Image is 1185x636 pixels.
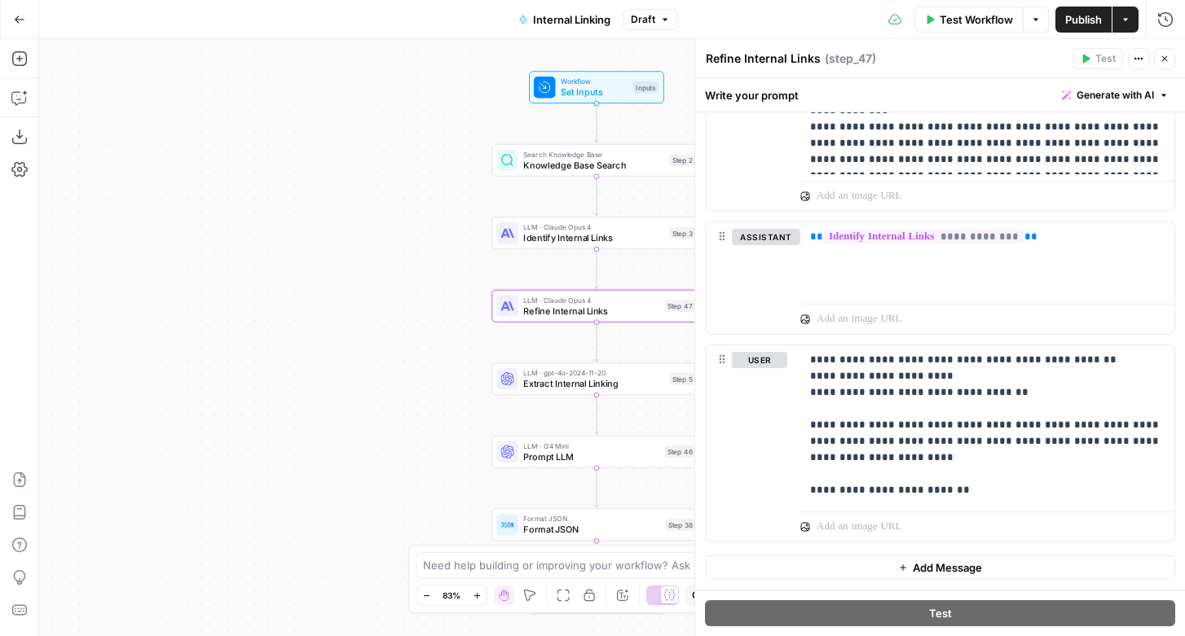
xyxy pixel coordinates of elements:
[492,71,702,103] div: WorkflowSet InputsInputs
[1055,7,1112,33] button: Publish
[492,144,702,177] div: Search Knowledge BaseKnowledge Base SearchStep 2
[825,50,876,67] span: ( step_47 )
[705,555,1175,580] button: Add Message
[706,50,821,67] textarea: Refine Internal Links
[732,352,787,368] button: user
[492,362,702,395] div: LLM · gpt-4o-2024-11-20Extract Internal LinkingStep 5
[1055,85,1175,106] button: Generate with AI
[1073,48,1123,69] button: Test
[492,436,702,468] div: LLM · O4 MiniPrompt LLMStep 46
[914,7,1023,33] button: Test Workflow
[665,300,695,312] div: Step 47
[631,12,655,27] span: Draft
[523,367,663,378] span: LLM · gpt-4o-2024-11-20
[523,158,663,172] span: Knowledge Base Search
[523,295,659,305] span: LLM · Claude Opus 4
[595,395,599,434] g: Edge from step_5 to step_46
[665,445,695,458] div: Step 46
[533,11,610,28] span: Internal Linking
[492,508,702,541] div: Format JSONFormat JSONStep 38
[492,581,702,614] div: EndOutput
[695,78,1185,112] div: Write your prompt
[705,600,1175,626] button: Test
[633,81,659,94] div: Inputs
[523,149,663,160] span: Search Knowledge Base
[523,523,659,537] span: Format JSON
[523,222,663,232] span: LLM · Claude Opus 4
[670,227,695,239] div: Step 3
[443,589,460,602] span: 83%
[595,249,599,288] g: Edge from step_3 to step_47
[595,103,599,143] g: Edge from start to step_2
[666,519,695,531] div: Step 38
[1065,11,1102,28] span: Publish
[706,345,787,542] div: user
[670,154,695,166] div: Step 2
[595,322,599,362] g: Edge from step_47 to step_5
[492,290,702,322] div: LLM · Claude Opus 4Refine Internal LinksStep 47
[523,304,659,318] span: Refine Internal Links
[732,229,800,245] button: assistant
[509,7,620,33] button: Internal Linking
[685,585,723,606] button: Copy
[940,11,1013,28] span: Test Workflow
[913,559,982,576] span: Add Message
[706,222,787,334] div: assistant
[523,513,659,524] span: Format JSON
[561,76,628,86] span: Workflow
[523,377,663,391] span: Extract Internal Linking
[523,450,659,463] span: Prompt LLM
[929,605,952,621] span: Test
[492,217,702,249] div: LLM · Claude Opus 4Identify Internal LinksStep 3
[523,441,659,451] span: LLM · O4 Mini
[523,231,663,245] span: Identify Internal Links
[595,468,599,507] g: Edge from step_46 to step_38
[1077,88,1154,103] span: Generate with AI
[670,373,695,385] div: Step 5
[561,86,628,99] span: Set Inputs
[1095,51,1116,66] span: Test
[623,9,677,30] button: Draft
[595,177,599,216] g: Edge from step_2 to step_3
